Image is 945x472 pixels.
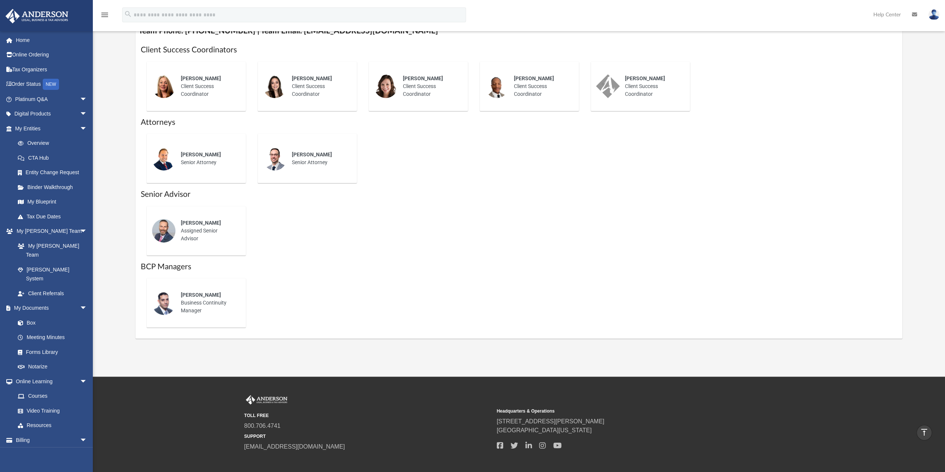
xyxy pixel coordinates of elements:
[403,75,443,81] span: [PERSON_NAME]
[141,117,897,128] h1: Attorneys
[928,9,939,20] img: User Pic
[100,10,109,19] i: menu
[3,9,71,23] img: Anderson Advisors Platinum Portal
[80,107,95,122] span: arrow_drop_down
[5,433,98,447] a: Billingarrow_drop_down
[100,14,109,19] a: menu
[181,152,221,157] span: [PERSON_NAME]
[485,74,509,98] img: thumbnail
[10,136,98,151] a: Overview
[10,286,95,301] a: Client Referrals
[80,224,95,239] span: arrow_drop_down
[244,395,289,405] img: Anderson Advisors Platinum Portal
[374,74,398,98] img: thumbnail
[181,292,221,298] span: [PERSON_NAME]
[181,75,221,81] span: [PERSON_NAME]
[10,345,91,359] a: Forms Library
[80,433,95,448] span: arrow_drop_down
[10,165,98,180] a: Entity Change Request
[5,62,98,77] a: Tax Organizers
[176,214,241,248] div: Assigned Senior Advisor
[497,408,744,414] small: Headquarters & Operations
[287,146,352,172] div: Senior Attorney
[181,220,221,226] span: [PERSON_NAME]
[5,107,98,121] a: Digital Productsarrow_drop_down
[625,75,665,81] span: [PERSON_NAME]
[244,423,281,429] a: 800.706.4741
[509,69,574,103] div: Client Success Coordinator
[10,195,95,209] a: My Blueprint
[5,33,98,48] a: Home
[5,374,95,389] a: Online Learningarrow_drop_down
[244,433,492,440] small: SUPPORT
[10,238,91,262] a: My [PERSON_NAME] Team
[920,428,929,437] i: vertical_align_top
[244,412,492,419] small: TOLL FREE
[10,418,95,433] a: Resources
[916,425,932,440] a: vertical_align_top
[263,147,287,170] img: thumbnail
[43,79,59,90] div: NEW
[5,301,95,316] a: My Documentsarrow_drop_down
[5,224,95,239] a: My [PERSON_NAME] Teamarrow_drop_down
[5,92,98,107] a: Platinum Q&Aarrow_drop_down
[152,74,176,98] img: thumbnail
[80,121,95,136] span: arrow_drop_down
[141,45,897,55] h1: Client Success Coordinators
[80,374,95,389] span: arrow_drop_down
[10,359,95,374] a: Notarize
[176,146,241,172] div: Senior Attorney
[152,219,176,242] img: thumbnail
[10,389,95,404] a: Courses
[10,262,95,286] a: [PERSON_NAME] System
[10,209,98,224] a: Tax Due Dates
[10,403,91,418] a: Video Training
[287,69,352,103] div: Client Success Coordinator
[10,150,98,165] a: CTA Hub
[10,180,98,195] a: Binder Walkthrough
[80,92,95,107] span: arrow_drop_down
[292,152,332,157] span: [PERSON_NAME]
[497,418,605,424] a: [STREET_ADDRESS][PERSON_NAME]
[152,147,176,170] img: thumbnail
[497,427,592,433] a: [GEOGRAPHIC_DATA][US_STATE]
[244,443,345,450] a: [EMAIL_ADDRESS][DOMAIN_NAME]
[5,48,98,62] a: Online Ordering
[10,330,95,345] a: Meeting Minutes
[5,121,98,136] a: My Entitiesarrow_drop_down
[514,75,554,81] span: [PERSON_NAME]
[292,75,332,81] span: [PERSON_NAME]
[10,315,91,330] a: Box
[80,301,95,316] span: arrow_drop_down
[398,69,463,103] div: Client Success Coordinator
[176,286,241,320] div: Business Continuity Manager
[176,69,241,103] div: Client Success Coordinator
[141,261,897,272] h1: BCP Managers
[5,77,98,92] a: Order StatusNEW
[152,291,176,315] img: thumbnail
[620,69,685,103] div: Client Success Coordinator
[263,74,287,98] img: thumbnail
[124,10,132,18] i: search
[141,189,897,200] h1: Senior Advisor
[596,74,620,98] img: thumbnail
